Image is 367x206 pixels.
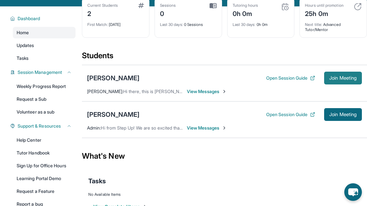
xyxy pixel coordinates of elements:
a: Request a Feature [13,186,76,197]
a: Tutor Handbook [13,147,76,159]
a: Tasks [13,52,76,64]
span: Tasks [88,177,106,186]
a: Request a Sub [13,93,76,105]
span: Last 30 days : [160,22,183,27]
button: Dashboard [15,15,72,22]
span: Session Management [18,69,62,75]
a: Updates [13,40,76,51]
div: Students [82,51,367,65]
span: View Messages [187,125,227,131]
a: Learning Portal Demo [13,173,76,184]
button: Join Meeting [324,72,362,84]
button: Join Meeting [324,108,362,121]
div: Sessions [160,3,176,8]
div: 0h 0m [233,18,289,27]
span: Tasks [17,55,28,61]
div: 0 Sessions [160,18,217,27]
span: Support & Resources [18,123,61,129]
div: [PERSON_NAME] [87,74,140,83]
div: [DATE] [87,18,144,27]
img: card [354,3,362,11]
span: Last 30 days : [233,22,256,27]
span: Dashboard [18,15,40,22]
span: Admin : [87,125,101,131]
img: Chevron-Right [222,89,227,94]
div: Advanced Tutor/Mentor [305,18,362,32]
div: [PERSON_NAME] [87,110,140,119]
div: 2 [87,8,118,18]
button: chat-button [344,183,362,201]
span: Updates [17,42,34,49]
span: Join Meeting [329,113,357,116]
div: 0h 0m [233,8,258,18]
button: Session Management [15,69,72,75]
a: Weekly Progress Report [13,81,76,92]
div: No Available Items [88,192,361,197]
button: Open Session Guide [266,111,315,118]
span: [PERSON_NAME] : [87,89,123,94]
img: card [138,3,144,8]
a: Help Center [13,134,76,146]
span: Next title : [305,22,322,27]
button: Support & Resources [15,123,72,129]
div: Tutoring hours [233,3,258,8]
span: Hi there, this is [PERSON_NAME] [123,89,190,94]
img: card [210,3,217,9]
div: Hours until promotion [305,3,343,8]
button: Open Session Guide [266,75,315,81]
img: card [281,3,289,11]
span: View Messages [187,88,227,95]
span: Home [17,29,29,36]
span: Join Meeting [329,76,357,80]
span: First Match : [87,22,108,27]
div: What's New [82,142,367,170]
img: Chevron-Right [222,125,227,131]
div: Current Students [87,3,118,8]
div: 0 [160,8,176,18]
a: Sign Up for Office Hours [13,160,76,171]
a: Home [13,27,76,38]
div: 25h 0m [305,8,343,18]
a: Volunteer as a sub [13,106,76,118]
